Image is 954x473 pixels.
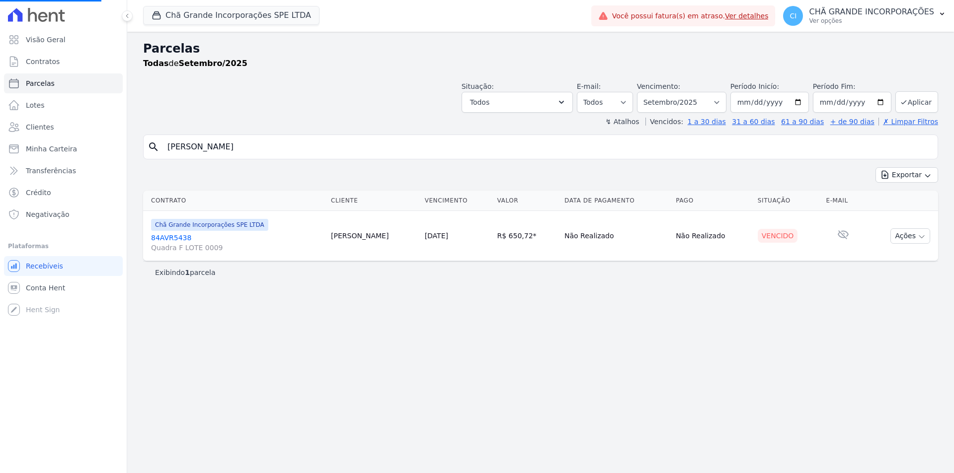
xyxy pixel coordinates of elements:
[605,118,639,126] label: ↯ Atalhos
[327,191,421,211] th: Cliente
[4,95,123,115] a: Lotes
[730,82,779,90] label: Período Inicío:
[672,191,754,211] th: Pago
[4,256,123,276] a: Recebíveis
[790,12,797,19] span: CI
[890,228,930,244] button: Ações
[645,118,683,126] label: Vencidos:
[26,35,66,45] span: Visão Geral
[493,211,561,261] td: R$ 650,72
[809,17,934,25] p: Ver opções
[4,139,123,159] a: Minha Carteira
[560,191,672,211] th: Data de Pagamento
[822,191,865,211] th: E-mail
[781,118,824,126] a: 61 a 90 dias
[425,232,448,240] a: [DATE]
[732,118,775,126] a: 31 a 60 dias
[4,117,123,137] a: Clientes
[809,7,934,17] p: CHÃ GRANDE INCORPORAÇÕES
[560,211,672,261] td: Não Realizado
[179,59,247,68] strong: Setembro/2025
[4,183,123,203] a: Crédito
[688,118,726,126] a: 1 a 30 dias
[26,188,51,198] span: Crédito
[148,141,159,153] i: search
[143,58,247,69] p: de
[470,96,489,108] span: Todos
[895,91,938,113] button: Aplicar
[775,2,954,30] button: CI CHÃ GRANDE INCORPORAÇÕES Ver opções
[754,191,822,211] th: Situação
[4,278,123,298] a: Conta Hent
[143,40,938,58] h2: Parcelas
[26,100,45,110] span: Lotes
[4,52,123,71] a: Contratos
[493,191,561,211] th: Valor
[26,166,76,176] span: Transferências
[26,57,60,67] span: Contratos
[421,191,493,211] th: Vencimento
[151,243,323,253] span: Quadra F LOTE 0009
[462,92,573,113] button: Todos
[26,209,70,219] span: Negativação
[830,118,874,126] a: + de 90 dias
[4,204,123,224] a: Negativação
[637,82,680,90] label: Vencimento:
[26,78,55,88] span: Parcelas
[875,167,938,183] button: Exportar
[26,283,65,293] span: Conta Hent
[26,144,77,154] span: Minha Carteira
[143,6,319,25] button: Chã Grande Incorporações SPE LTDA
[8,240,119,252] div: Plataformas
[813,81,891,92] label: Período Fim:
[185,269,190,276] b: 1
[155,268,216,277] p: Exibindo parcela
[725,12,769,20] a: Ver detalhes
[672,211,754,261] td: Não Realizado
[26,122,54,132] span: Clientes
[143,59,169,68] strong: Todas
[151,219,268,231] span: Chã Grande Incorporações SPE LTDA
[577,82,601,90] label: E-mail:
[26,261,63,271] span: Recebíveis
[4,30,123,50] a: Visão Geral
[4,161,123,181] a: Transferências
[143,191,327,211] th: Contrato
[758,229,798,243] div: Vencido
[327,211,421,261] td: [PERSON_NAME]
[4,73,123,93] a: Parcelas
[151,233,323,253] a: 84AVR5438Quadra F LOTE 0009
[612,11,769,21] span: Você possui fatura(s) em atraso.
[161,137,934,157] input: Buscar por nome do lote ou do cliente
[878,118,938,126] a: ✗ Limpar Filtros
[462,82,494,90] label: Situação:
